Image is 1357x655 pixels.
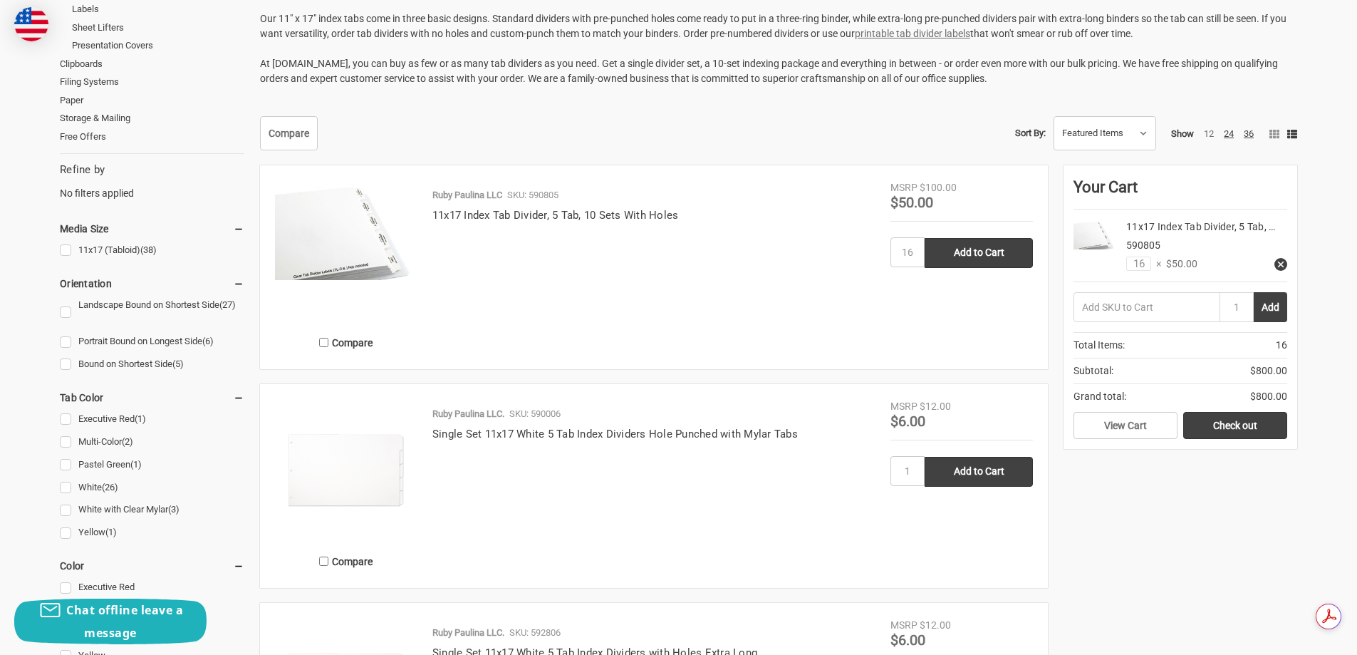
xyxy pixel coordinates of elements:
[1073,220,1116,249] img: 11x17 Index Tab Divider, 5 Tab, 10 Sets With Holes
[122,436,133,447] span: (2)
[890,399,917,414] div: MSRP
[890,194,933,211] span: $50.00
[890,631,925,649] span: $6.00
[14,599,207,644] button: Chat offline leave a message
[72,36,244,55] a: Presentation Covers
[1073,389,1126,404] span: Grand total:
[1015,123,1046,144] label: Sort By:
[1254,292,1287,322] button: Add
[72,19,244,37] a: Sheet Lifters
[1204,128,1214,139] a: 12
[920,619,951,631] span: $12.00
[507,188,558,202] p: SKU: 590805
[219,299,236,310] span: (27)
[130,459,142,470] span: (1)
[1073,338,1125,353] span: Total Items:
[925,238,1033,268] input: Add to Cart
[275,399,417,542] img: Single Set 11x17 White 5 Tab Index Dividers Hole Punched with Mylar Tabs
[1073,412,1177,439] a: View Cart
[66,602,183,641] span: Chat offline leave a message
[275,180,417,279] img: 11x17 Index Tab Divider, 5 Tab, 10 Sets With Holes
[1183,412,1287,439] a: Check out
[60,73,244,91] a: Filing Systems
[509,626,561,640] p: SKU: 592806
[60,275,244,292] h5: Orientation
[172,359,184,369] span: (5)
[319,557,328,566] input: Compare
[202,336,214,346] span: (6)
[60,332,244,351] a: Portrait Bound on Longest Side
[168,504,180,515] span: (3)
[105,527,117,537] span: (1)
[275,331,417,354] label: Compare
[60,55,244,73] a: Clipboards
[920,401,951,412] span: $12.00
[432,407,504,421] p: Ruby Paulina LLC.
[14,7,48,41] img: duty and tax information for United States
[1244,128,1254,139] a: 36
[890,618,917,633] div: MSRP
[135,413,146,424] span: (1)
[60,389,244,406] h5: Tab Color
[60,578,244,597] a: Executive Red
[1250,389,1287,404] span: $800.00
[1073,363,1113,378] span: Subtotal:
[509,407,561,421] p: SKU: 590006
[855,28,970,39] a: printable tab divider labels
[60,220,244,237] h5: Media Size
[60,162,244,178] h5: Refine by
[260,116,318,150] a: Compare
[1073,175,1287,210] div: Your Cart
[890,180,917,195] div: MSRP
[60,478,244,497] a: White
[890,413,925,430] span: $6.00
[260,11,1297,41] p: Our 11" x 17" index tabs come in three basic designs. Standard dividers with pre-punched holes co...
[60,109,244,128] a: Storage & Mailing
[60,500,244,520] a: White with Clear Mylar
[1276,338,1287,353] span: 16
[432,188,502,202] p: Ruby Paulina LLC
[60,557,244,574] h5: Color
[60,241,244,260] a: 11x17 (Tabloid)
[1224,128,1234,139] a: 24
[60,91,244,110] a: Paper
[432,428,798,440] a: Single Set 11x17 White 5 Tab Index Dividers Hole Punched with Mylar Tabs
[1171,128,1194,139] span: Show
[319,338,328,347] input: Compare
[102,482,118,492] span: (26)
[60,162,244,200] div: No filters applied
[275,550,417,573] label: Compare
[1151,257,1161,272] span: ×
[1161,257,1197,272] span: $50.00
[1073,292,1220,322] input: Add SKU to Cart
[60,410,244,429] a: Executive Red
[1126,239,1160,251] span: 590805
[432,626,504,640] p: Ruby Paulina LLC.
[275,180,417,323] a: 11x17 Index Tab Divider, 5 Tab, 10 Sets With Holes
[60,128,244,146] a: Free Offers
[920,182,957,193] span: $100.00
[432,209,679,222] a: 11x17 Index Tab Divider, 5 Tab, 10 Sets With Holes
[60,433,244,452] a: Multi-Color
[260,56,1297,86] p: At [DOMAIN_NAME], you can buy as few or as many tab dividers as you need. Get a single divider se...
[925,457,1033,487] input: Add to Cart
[60,355,244,374] a: Bound on Shortest Side
[60,296,244,329] a: Landscape Bound on Shortest Side
[1126,221,1275,232] a: 11x17 Index Tab Divider, 5 Tab, …
[1250,363,1287,378] span: $800.00
[140,244,157,255] span: (38)
[60,455,244,475] a: Pastel Green
[60,523,244,542] a: Yellow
